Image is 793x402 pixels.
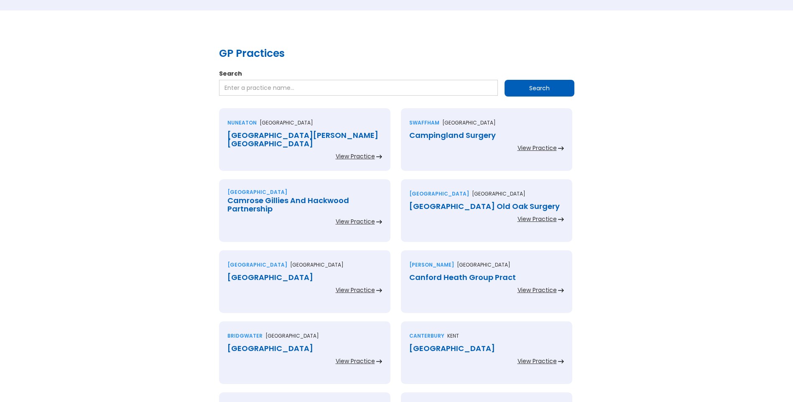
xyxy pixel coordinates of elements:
[265,332,319,340] p: [GEOGRAPHIC_DATA]
[219,80,498,96] input: Enter a practice name…
[227,273,382,282] div: [GEOGRAPHIC_DATA]
[409,131,564,140] div: Campingland Surgery
[472,190,525,198] p: [GEOGRAPHIC_DATA]
[409,273,564,282] div: Canford Heath Group Pract
[401,321,572,392] a: CanterburyKent[GEOGRAPHIC_DATA]View Practice
[219,250,390,321] a: [GEOGRAPHIC_DATA][GEOGRAPHIC_DATA][GEOGRAPHIC_DATA]View Practice
[409,332,444,340] div: Canterbury
[227,131,382,148] div: [GEOGRAPHIC_DATA][PERSON_NAME][GEOGRAPHIC_DATA]
[409,119,439,127] div: Swaffham
[219,321,390,392] a: Bridgwater[GEOGRAPHIC_DATA][GEOGRAPHIC_DATA]View Practice
[447,332,459,340] p: Kent
[336,357,375,365] div: View Practice
[336,152,375,160] div: View Practice
[290,261,344,269] p: [GEOGRAPHIC_DATA]
[227,332,263,340] div: Bridgwater
[457,261,510,269] p: [GEOGRAPHIC_DATA]
[401,250,572,321] a: [PERSON_NAME][GEOGRAPHIC_DATA]Canford Heath Group PractView Practice
[409,344,564,353] div: [GEOGRAPHIC_DATA]
[409,261,454,269] div: [PERSON_NAME]
[227,196,382,213] div: Camrose Gillies And Hackwood Partnership
[227,344,382,353] div: [GEOGRAPHIC_DATA]
[518,144,557,152] div: View Practice
[219,69,574,78] label: Search
[409,202,564,211] div: [GEOGRAPHIC_DATA] Old Oak Surgery
[442,119,496,127] p: [GEOGRAPHIC_DATA]
[227,261,287,269] div: [GEOGRAPHIC_DATA]
[401,179,572,250] a: [GEOGRAPHIC_DATA][GEOGRAPHIC_DATA][GEOGRAPHIC_DATA] Old Oak SurgeryView Practice
[227,119,257,127] div: Nuneaton
[518,357,557,365] div: View Practice
[219,179,390,250] a: [GEOGRAPHIC_DATA]Camrose Gillies And Hackwood PartnershipView Practice
[336,217,375,226] div: View Practice
[260,119,313,127] p: [GEOGRAPHIC_DATA]
[518,215,557,223] div: View Practice
[505,80,574,97] input: Search
[227,188,287,196] div: [GEOGRAPHIC_DATA]
[518,286,557,294] div: View Practice
[219,46,574,61] h2: GP Practices
[219,108,390,179] a: Nuneaton[GEOGRAPHIC_DATA][GEOGRAPHIC_DATA][PERSON_NAME][GEOGRAPHIC_DATA]View Practice
[336,286,375,294] div: View Practice
[409,190,469,198] div: [GEOGRAPHIC_DATA]
[401,108,572,179] a: Swaffham[GEOGRAPHIC_DATA]Campingland SurgeryView Practice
